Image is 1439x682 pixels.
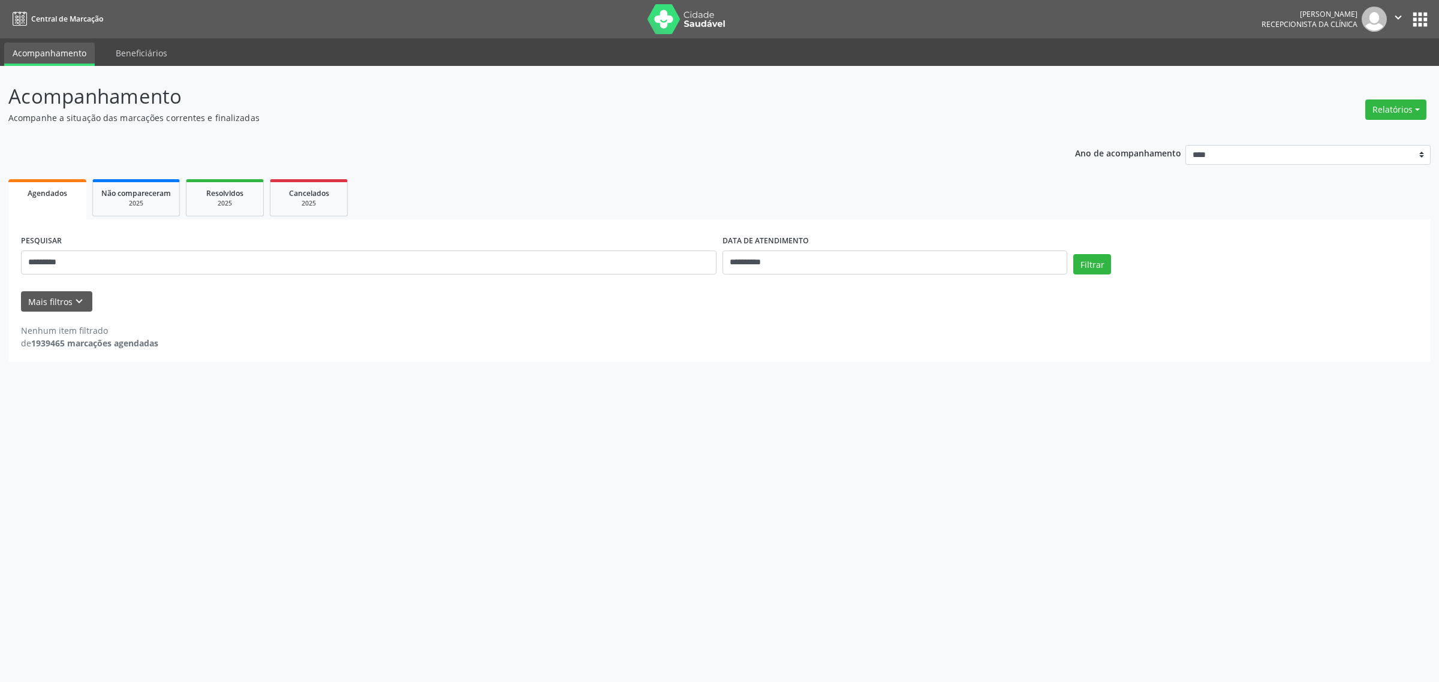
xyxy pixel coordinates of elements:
div: 2025 [195,199,255,208]
p: Acompanhe a situação das marcações correntes e finalizadas [8,111,1004,124]
label: PESQUISAR [21,232,62,251]
div: 2025 [279,199,339,208]
img: img [1362,7,1387,32]
span: Agendados [28,188,67,198]
span: Não compareceram [101,188,171,198]
button: Relatórios [1365,99,1426,120]
strong: 1939465 marcações agendadas [31,337,158,349]
button: Filtrar [1073,254,1111,274]
div: de [21,337,158,349]
i: keyboard_arrow_down [73,295,86,308]
label: DATA DE ATENDIMENTO [722,232,809,251]
span: Cancelados [289,188,329,198]
button: Mais filtroskeyboard_arrow_down [21,291,92,312]
div: 2025 [101,199,171,208]
a: Beneficiários [107,43,176,64]
div: Nenhum item filtrado [21,324,158,337]
span: Central de Marcação [31,14,103,24]
i:  [1392,11,1405,24]
div: [PERSON_NAME] [1262,9,1357,19]
p: Acompanhamento [8,82,1004,111]
button:  [1387,7,1410,32]
button: apps [1410,9,1431,30]
p: Ano de acompanhamento [1075,145,1181,160]
span: Resolvidos [206,188,243,198]
a: Central de Marcação [8,9,103,29]
a: Acompanhamento [4,43,95,66]
span: Recepcionista da clínica [1262,19,1357,29]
